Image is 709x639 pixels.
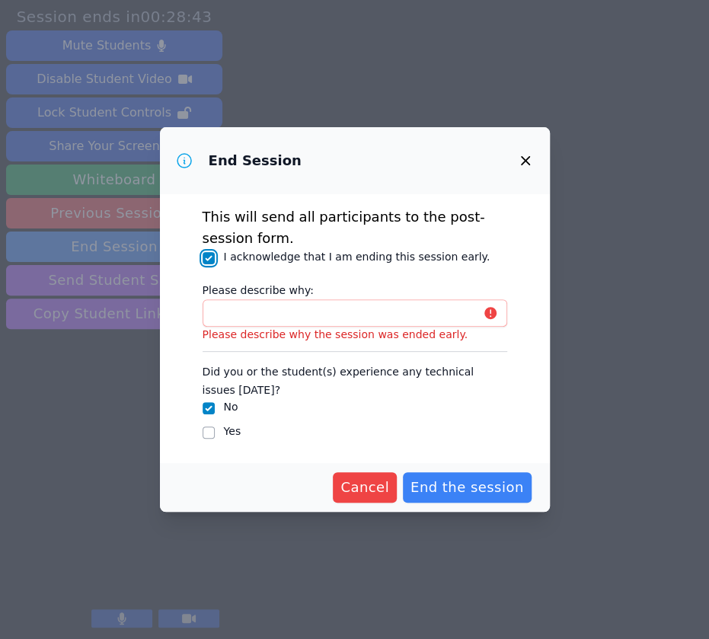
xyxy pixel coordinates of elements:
p: Please describe why the session was ended early. [203,327,507,342]
label: Please describe why: [203,276,507,299]
button: End the session [403,472,532,503]
label: I acknowledge that I am ending this session early. [224,251,490,263]
h3: End Session [209,152,302,170]
button: Cancel [333,472,397,503]
label: Yes [224,425,241,437]
span: End the session [410,477,524,498]
legend: Did you or the student(s) experience any technical issues [DATE]? [203,358,507,399]
span: Cancel [340,477,389,498]
label: No [224,401,238,413]
p: This will send all participants to the post-session form. [203,206,507,249]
